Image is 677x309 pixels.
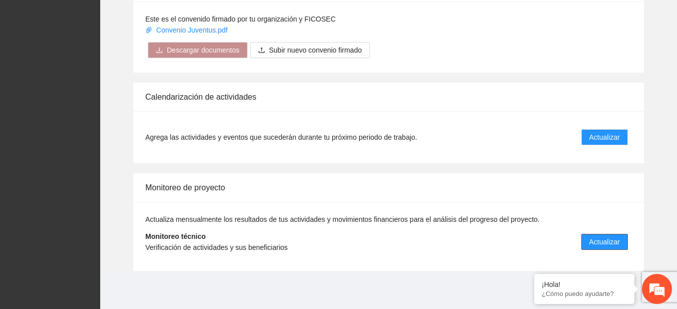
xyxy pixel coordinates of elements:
div: Calendarización de actividades [145,83,632,111]
span: paper-clip [145,27,152,34]
span: Actualizar [589,132,620,143]
span: upload [258,47,265,55]
button: Actualizar [581,234,628,250]
p: ¿Cómo puedo ayudarte? [542,290,627,297]
span: Agrega las actividades y eventos que sucederán durante tu próximo periodo de trabajo. [145,132,417,143]
span: Este es el convenido firmado por tu organización y FICOSEC [145,15,336,23]
button: Actualizar [581,129,628,145]
div: ¡Hola! [542,280,627,288]
button: downloadDescargar documentos [148,42,248,58]
span: Estamos en línea. [58,99,138,200]
span: Descargar documentos [167,45,240,56]
div: Minimizar ventana de chat en vivo [164,5,188,29]
button: uploadSubir nuevo convenio firmado [250,42,370,58]
div: Monitoreo de proyecto [145,173,632,202]
span: Subir nuevo convenio firmado [269,45,362,56]
span: Actualiza mensualmente los resultados de tus actividades y movimientos financieros para el anális... [145,215,540,223]
span: Verificación de actividades y sus beneficiarios [145,243,288,251]
strong: Monitoreo técnico [145,232,206,240]
span: download [156,47,163,55]
a: Convenio Juventus.pdf [145,26,230,34]
div: Chatee con nosotros ahora [52,51,168,64]
span: uploadSubir nuevo convenio firmado [250,46,370,54]
span: Actualizar [589,236,620,247]
textarea: Escriba su mensaje y pulse “Intro” [5,204,191,239]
